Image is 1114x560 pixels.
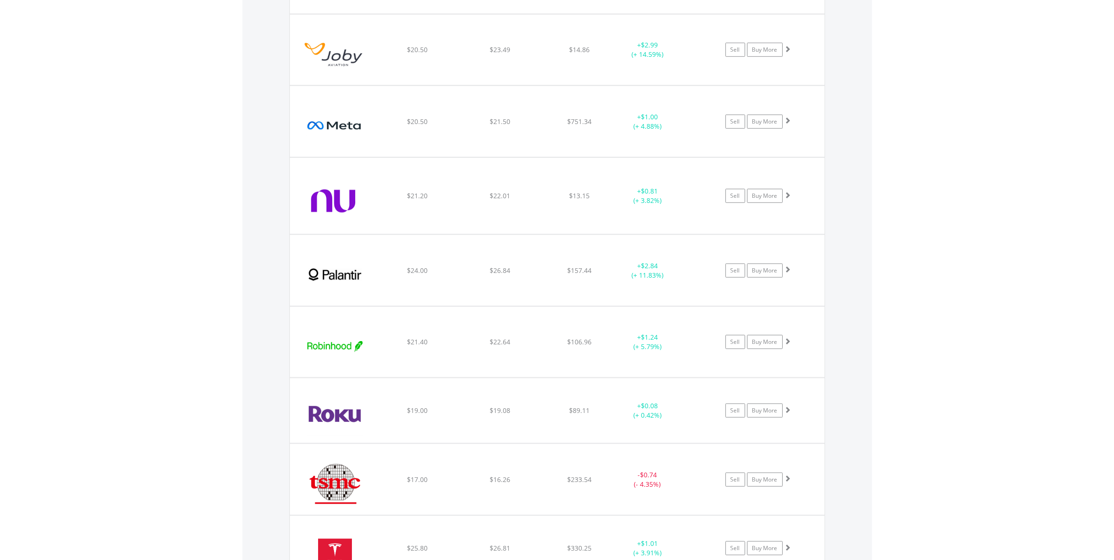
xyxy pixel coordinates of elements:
a: Buy More [747,189,783,203]
span: $1.01 [641,539,658,548]
div: + (+ 5.79%) [612,333,683,351]
div: + (+ 3.82%) [612,187,683,205]
div: + (+ 0.42%) [612,401,683,420]
img: EQU.US.TSM.png [295,456,375,512]
img: EQU.US.HOOD.png [295,319,375,375]
span: $2.84 [641,261,658,270]
a: Buy More [747,43,783,57]
span: $106.96 [567,337,592,346]
span: $89.11 [569,406,590,415]
a: Buy More [747,473,783,487]
span: $17.00 [407,475,428,484]
span: $13.15 [569,191,590,200]
img: EQU.US.JOBY.png [295,26,375,83]
span: $2.99 [641,40,658,49]
span: $21.20 [407,191,428,200]
span: $22.01 [490,191,510,200]
span: $20.50 [407,45,428,54]
span: $157.44 [567,266,592,275]
a: Buy More [747,264,783,278]
a: Sell [725,115,745,129]
a: Sell [725,189,745,203]
a: Sell [725,43,745,57]
div: + (+ 11.83%) [612,261,683,280]
span: $19.00 [407,406,428,415]
img: EQU.US.NU.png [295,170,375,232]
img: EQU.US.META.png [295,98,375,154]
span: $0.74 [640,470,657,479]
a: Buy More [747,115,783,129]
a: Buy More [747,335,783,349]
span: $0.08 [641,401,658,410]
span: $20.50 [407,117,428,126]
span: $24.00 [407,266,428,275]
span: $23.49 [490,45,510,54]
img: EQU.US.ROKU.png [295,390,375,441]
div: + (+ 4.88%) [612,112,683,131]
span: $19.08 [490,406,510,415]
div: + (+ 14.59%) [612,40,683,59]
span: $26.81 [490,544,510,552]
a: Sell [725,335,745,349]
a: Sell [725,473,745,487]
a: Sell [725,264,745,278]
span: $233.54 [567,475,592,484]
span: $330.25 [567,544,592,552]
a: Sell [725,404,745,418]
a: Buy More [747,404,783,418]
span: $25.80 [407,544,428,552]
span: $1.00 [641,112,658,121]
span: $751.34 [567,117,592,126]
div: + (+ 3.91%) [612,539,683,558]
span: $22.64 [490,337,510,346]
span: $0.81 [641,187,658,195]
div: - (- 4.35%) [612,470,683,489]
span: $21.40 [407,337,428,346]
a: Sell [725,541,745,555]
span: $21.50 [490,117,510,126]
span: $1.24 [641,333,658,342]
span: $26.84 [490,266,510,275]
span: $14.86 [569,45,590,54]
span: $16.26 [490,475,510,484]
a: Buy More [747,541,783,555]
img: EQU.US.PLTR.png [295,247,375,303]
